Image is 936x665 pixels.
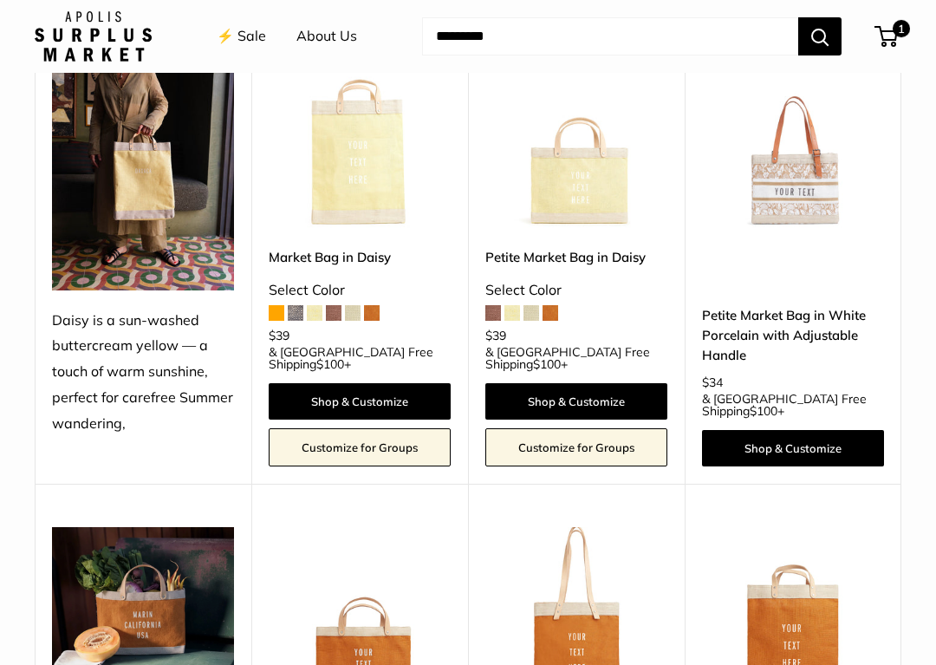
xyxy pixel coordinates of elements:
a: Shop & Customize [269,383,451,420]
div: Select Color [269,277,451,303]
button: Search [798,17,842,55]
a: Petite Market Bag in White Porcelain with Adjustable Handle [702,305,884,366]
img: Daisy is a sun-washed buttercream yellow — a touch of warm sunshine, perfect for carefree Summer ... [52,48,234,290]
span: & [GEOGRAPHIC_DATA] Free Shipping + [485,346,667,370]
a: Customize for Groups [485,428,667,466]
span: $100 [533,356,561,372]
a: Shop & Customize [702,430,884,466]
img: Apolis: Surplus Market [35,11,152,62]
span: $39 [269,328,289,343]
div: Select Color [485,277,667,303]
span: $39 [485,328,506,343]
span: 1 [893,20,910,37]
input: Search... [422,17,798,55]
div: Daisy is a sun-washed buttercream yellow — a touch of warm sunshine, perfect for carefree Summer ... [52,308,234,438]
img: description_Make it yours with custom printed text. [702,48,884,230]
img: Petite Market Bag in Daisy [485,48,667,230]
span: & [GEOGRAPHIC_DATA] Free Shipping + [269,346,451,370]
a: 1 [876,26,898,47]
a: Customize for Groups [269,428,451,466]
a: Shop & Customize [485,383,667,420]
a: Market Bag in Daisy [269,247,451,267]
a: About Us [296,23,357,49]
a: ⚡️ Sale [217,23,266,49]
a: Petite Market Bag in DaisyPetite Market Bag in Daisy [485,48,667,230]
span: $34 [702,375,723,390]
a: Market Bag in DaisyMarket Bag in Daisy [269,48,451,230]
span: $100 [316,356,344,372]
a: Petite Market Bag in Daisy [485,247,667,267]
span: & [GEOGRAPHIC_DATA] Free Shipping + [702,393,884,417]
a: description_Make it yours with custom printed text.description_Transform your everyday errands in... [702,48,884,230]
span: $100 [750,403,777,419]
img: Market Bag in Daisy [269,48,451,230]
